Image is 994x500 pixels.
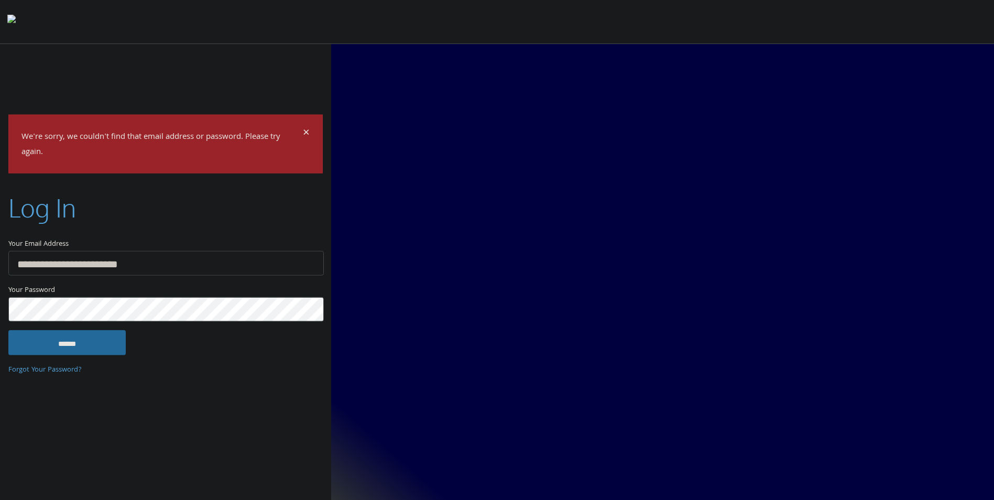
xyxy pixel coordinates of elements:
p: We're sorry, we couldn't find that email address or password. Please try again. [21,130,301,160]
img: todyl-logo-dark.svg [7,11,16,32]
button: Dismiss alert [303,128,310,140]
label: Your Password [8,284,323,297]
h2: Log In [8,190,76,225]
a: Forgot Your Password? [8,364,82,376]
span: × [303,124,310,144]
